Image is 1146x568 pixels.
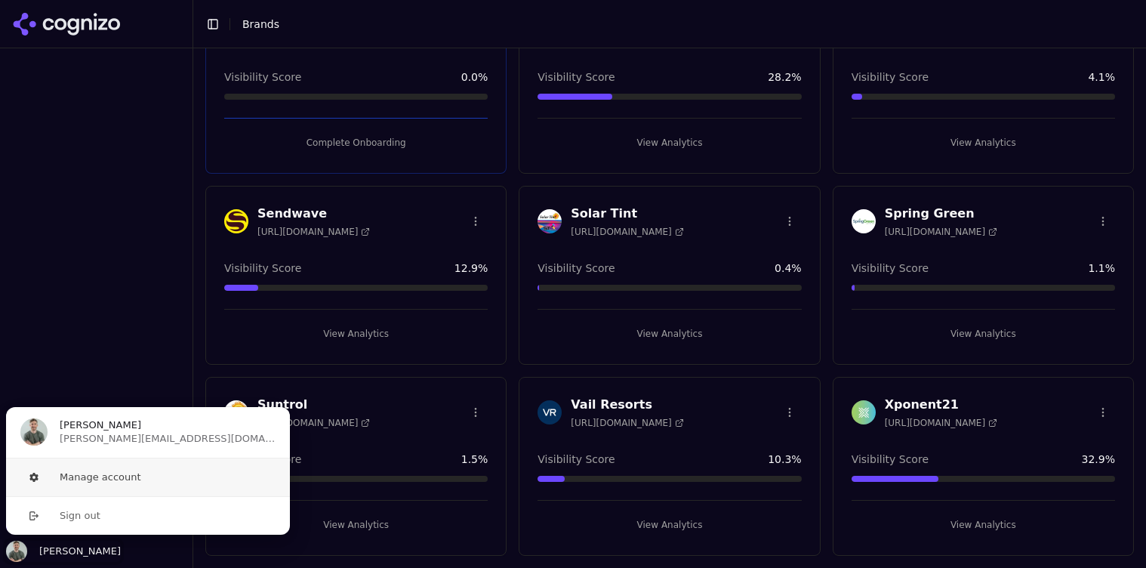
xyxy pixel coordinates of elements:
[852,261,929,276] span: Visibility Score
[257,417,370,429] span: [URL][DOMAIN_NAME]
[775,261,802,276] span: 0.4 %
[5,458,291,496] button: Manage account
[1088,69,1115,85] span: 4.1 %
[242,18,279,30] span: Brands
[571,417,683,429] span: [URL][DOMAIN_NAME]
[242,17,1104,32] nav: breadcrumb
[885,396,997,414] h3: Xponent21
[257,226,370,238] span: [URL][DOMAIN_NAME]
[538,261,615,276] span: Visibility Score
[224,322,488,346] button: View Analytics
[224,131,488,155] button: Complete Onboarding
[538,400,562,424] img: Vail Resorts
[1088,261,1115,276] span: 1.1 %
[538,69,615,85] span: Visibility Score
[5,496,291,535] button: Sign out
[1082,452,1115,467] span: 32.9 %
[538,322,801,346] button: View Analytics
[224,400,248,424] img: Suntrol
[6,541,27,562] img: Chuck McCarthy
[571,396,683,414] h3: Vail Resorts
[538,513,801,537] button: View Analytics
[571,205,683,223] h3: Solar Tint
[852,322,1115,346] button: View Analytics
[571,226,683,238] span: [URL][DOMAIN_NAME]
[20,418,48,446] img: Chuck McCarthy
[33,545,121,558] span: [PERSON_NAME]
[538,131,801,155] button: View Analytics
[852,69,929,85] span: Visibility Score
[224,69,301,85] span: Visibility Score
[885,226,997,238] span: [URL][DOMAIN_NAME]
[257,396,370,414] h3: Suntrol
[224,261,301,276] span: Visibility Score
[852,131,1115,155] button: View Analytics
[60,432,276,446] span: [PERSON_NAME][EMAIL_ADDRESS][DOMAIN_NAME]
[852,209,876,233] img: Spring Green
[538,452,615,467] span: Visibility Score
[852,452,929,467] span: Visibility Score
[885,417,997,429] span: [URL][DOMAIN_NAME]
[6,541,121,562] button: Close user button
[224,513,488,537] button: View Analytics
[461,452,488,467] span: 1.5 %
[852,513,1115,537] button: View Analytics
[768,69,801,85] span: 28.2 %
[461,69,488,85] span: 0.0 %
[454,261,488,276] span: 12.9 %
[224,209,248,233] img: Sendwave
[885,205,997,223] h3: Spring Green
[257,205,370,223] h3: Sendwave
[538,209,562,233] img: Solar Tint
[6,407,290,535] div: User button popover
[852,400,876,424] img: Xponent21
[768,452,801,467] span: 10.3 %
[60,418,141,432] span: [PERSON_NAME]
